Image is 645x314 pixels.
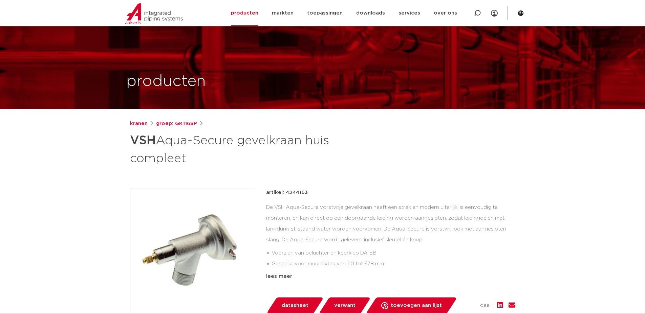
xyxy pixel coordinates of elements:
span: toevoegen aan lijst [391,300,442,311]
span: datasheet [282,300,308,311]
span: deel: [480,301,492,310]
img: Product Image for VSH Aqua-Secure gevelkraan huis compleet [130,189,255,313]
a: kranen [130,120,148,128]
span: verwant [334,300,356,311]
li: Voorzien van beluchter en keerklep DA-EB [272,248,515,259]
li: Geschikt voor muurdiktes van 110 tot 378 mm [272,259,515,269]
div: De VSH Aqua-Secure vorstvrije gevelkraan heeft een strak en modern uiterlijk, is eenvoudig te mon... [266,202,515,270]
strong: VSH [130,135,156,147]
a: datasheet [266,297,324,314]
a: groep: GK116SP [156,120,197,128]
a: verwant [319,297,371,314]
p: artikel: 4244163 [266,189,308,197]
h1: Aqua-Secure gevelkraan huis compleet [130,130,384,167]
h1: producten [126,71,206,92]
div: lees meer [266,272,515,281]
